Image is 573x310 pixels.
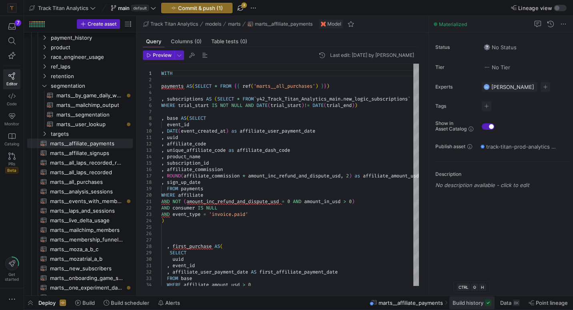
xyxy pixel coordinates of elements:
div: Press SPACE to select this row. [27,52,133,62]
div: Press SPACE to select this row. [27,158,133,167]
span: payment_history [51,33,132,42]
span: ` [254,96,256,102]
a: marts__all_purchases​​​​​​​​​​ [27,177,133,187]
span: , [161,115,164,121]
span: , [161,96,164,102]
div: 8K [513,300,520,306]
span: trial_end [327,102,352,109]
span: Monitor [4,121,19,126]
span: Get started [5,272,19,282]
span: (0) [240,39,247,44]
div: 13 [143,147,152,153]
span: AND [161,205,170,211]
span: AS [186,83,192,89]
a: https://storage.googleapis.com/y42-prod-data-exchange/images/M4PIZmlr0LOyhR8acEy9Mp195vnbki1rrADR... [3,1,20,15]
span: Columns [171,39,202,44]
button: models [203,19,223,29]
span: marts__all_purchases​​​​​​​​​​ [50,177,124,187]
button: Build [72,296,98,310]
span: , [161,179,164,185]
span: ) [349,173,352,179]
span: ) [327,83,329,89]
span: 'marts__all_purchases' [254,83,315,89]
span: FROM [242,96,254,102]
span: SELECT [189,115,206,121]
button: 7 [3,19,20,34]
span: affiliate_user_payment_date [172,269,248,275]
div: Press SPACE to select this row. [27,42,133,52]
div: 11 [143,134,152,141]
div: Press SPACE to select this row. [27,206,133,215]
span: affiliate [178,192,203,198]
span: DATE [313,102,324,109]
span: Tier [435,64,475,70]
span: targets [51,129,132,139]
span: PRs [8,161,15,166]
span: as [355,173,360,179]
span: , [161,173,164,179]
span: affiliate_dash_code [237,147,290,153]
span: Materialized [439,21,467,27]
a: marts__laps_and_sessions​​​​​​​​​​ [27,206,133,215]
div: Press SPACE to select this row. [27,148,133,158]
span: SELECT [217,96,234,102]
span: ROUND [167,173,181,179]
button: Commit & push (1) [161,3,232,13]
div: Press SPACE to select this row. [27,235,133,244]
span: AS [251,269,256,275]
span: consumer [172,205,195,211]
span: unique_affiliate_code [167,147,226,153]
div: Press SPACE to select this row. [27,91,133,100]
div: 26 [143,230,152,237]
span: marts__affiliate_payments [255,21,313,27]
a: marts__partner_payments​​​​​​​​​​ [27,292,133,302]
span: marts__analysis_sessions​​​​​​​​​​ [50,187,124,196]
div: Press SPACE to select this row. [27,33,133,42]
span: , [161,160,164,166]
span: marts__mailchimp_output​​​​​​​​​​ [56,101,124,110]
div: 2 [143,76,152,83]
span: marts__affiliate_signups​​​​​​​​​​ [50,149,124,158]
div: Press SPACE to select this row. [27,244,133,254]
span: affiliate_user_payment_date [240,128,315,134]
span: = [203,211,206,217]
span: default [131,5,149,11]
a: marts__by_game_daily_weekly_monthly_user_segmentation​​​​​​​​​​ [27,91,133,100]
span: FROM [167,185,178,192]
div: Press SPACE to select this row. [27,81,133,91]
button: Track Titan Analytics [141,19,200,29]
span: marts__events_with_membership_status_pairing​​​​​​​​​​ [50,197,124,206]
div: Last edit: [DATE] by [PERSON_NAME] [330,52,414,58]
span: ( [178,128,181,134]
div: 8 [143,115,152,121]
div: Press SPACE to select this row. [27,71,133,81]
button: No statusNo Status [482,42,519,52]
div: 25 [143,224,152,230]
span: WHERE [161,102,175,109]
div: 20 [143,192,152,198]
span: marts__onboarding_game_selection​​​​​​​​​​ [50,274,124,283]
span: marts__moza_a_b_c​​​​​​​​​​ [50,245,124,254]
div: Press SPACE to select this row. [27,100,133,110]
div: Press SPACE to select this row. [27,254,133,264]
button: Track Titan Analytics [27,3,98,13]
span: AS [206,96,212,102]
span: Commit & push (1) [178,5,223,11]
span: , [167,243,170,250]
div: Press SPACE to select this row. [27,167,133,177]
span: Publish asset [435,144,465,149]
span: . [341,96,343,102]
span: AND [245,102,254,109]
span: Track Titan Analytics [38,5,88,11]
span: } [324,83,327,89]
div: 18 [143,179,152,185]
div: 5 [143,96,152,102]
p: No description available - click to edit [435,182,570,188]
button: Point lineage [525,296,571,310]
div: 16 [143,166,152,173]
span: marts__segmentation​​​​​​​​​​ [56,110,124,119]
div: 31 [143,262,152,269]
div: 28 [143,243,152,250]
span: marts__affiliate_payments​​​​​​​​​​ [50,139,124,148]
div: 6 [143,102,152,109]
